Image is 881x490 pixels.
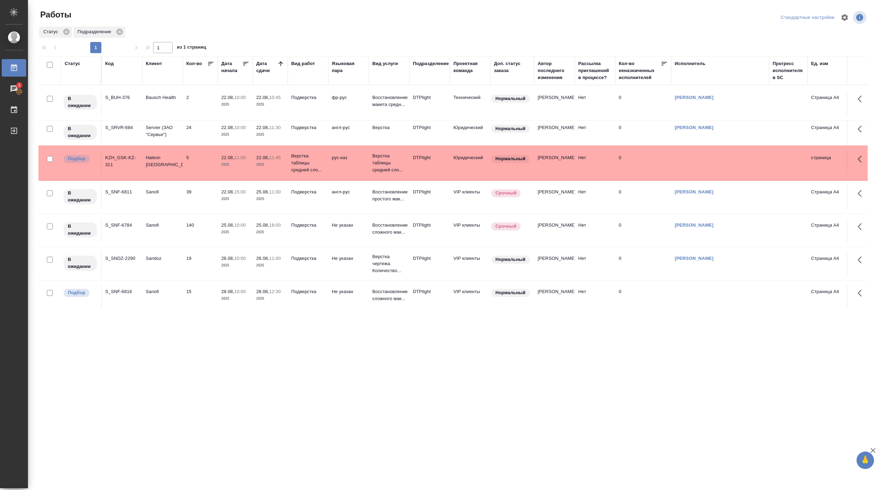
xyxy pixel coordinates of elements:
[256,262,284,269] p: 2025
[291,222,325,229] p: Подверстка
[183,251,218,276] td: 19
[234,155,246,160] p: 11:00
[675,256,714,261] a: [PERSON_NAME]
[291,124,325,131] p: Подверстка
[221,262,249,269] p: 2025
[291,60,315,67] div: Вид работ
[256,131,284,138] p: 2025
[675,95,714,100] a: [PERSON_NAME]
[256,229,284,236] p: 2025
[575,218,615,243] td: Нет
[808,185,848,210] td: Страница А4
[495,256,525,263] p: Нормальный
[853,151,870,168] button: Здесь прячутся важные кнопки
[495,223,516,230] p: Срочный
[146,124,179,138] p: Servier (ЗАО "Сервье")
[615,251,671,276] td: 0
[234,125,246,130] p: 10:00
[675,222,714,228] a: [PERSON_NAME]
[291,152,325,173] p: Верстка таблицы средней сло...
[450,218,490,243] td: VIP клиенты
[409,151,450,175] td: DTPlight
[450,121,490,145] td: Юридический
[221,60,242,74] div: Дата начала
[256,161,284,168] p: 2025
[450,151,490,175] td: Юридический
[619,60,661,81] div: Кол-во неназначенных исполнителей
[234,222,246,228] p: 10:00
[857,452,874,469] button: 🙏
[615,91,671,115] td: 0
[808,91,848,115] td: Страница А4
[450,91,490,115] td: Технический
[534,251,575,276] td: [PERSON_NAME]
[105,189,139,196] div: S_SNF-6811
[269,289,281,294] p: 12:30
[105,60,114,67] div: Код
[73,27,125,38] div: Подразделение
[808,251,848,276] td: Страница А4
[221,125,234,130] p: 22.08,
[811,60,828,67] div: Ед. изм
[808,218,848,243] td: Страница А4
[14,82,24,89] span: 3
[575,285,615,309] td: Нет
[291,288,325,295] p: Подверстка
[328,218,369,243] td: Не указан
[146,189,179,196] p: Sanofi
[269,155,281,160] p: 11:45
[372,222,406,236] p: Восстановление сложного мак...
[105,288,139,295] div: S_SNF-6816
[256,189,269,194] p: 25.08,
[221,196,249,203] p: 2025
[409,285,450,309] td: DTPlight
[853,285,870,301] button: Здесь прячутся важные кнопки
[291,189,325,196] p: Подверстка
[534,91,575,115] td: [PERSON_NAME]
[221,189,234,194] p: 22.08,
[853,218,870,235] button: Здесь прячутся важные кнопки
[221,289,234,294] p: 28.08,
[808,121,848,145] td: Страница А4
[183,185,218,210] td: 39
[68,155,85,162] p: Подбор
[68,190,93,204] p: В ожидании
[808,285,848,309] td: Страница А4
[853,11,868,24] span: Посмотреть информацию
[63,255,98,271] div: Исполнитель назначен, приступать к работе пока рано
[675,60,705,67] div: Исполнитель
[372,288,406,302] p: Восстановление сложного мак...
[256,256,269,261] p: 26.08,
[450,185,490,210] td: VIP клиенты
[495,190,516,197] p: Срочный
[63,94,98,111] div: Исполнитель назначен, приступать к работе пока рано
[413,60,449,67] div: Подразделение
[538,60,571,81] div: Автор последнего изменения
[575,251,615,276] td: Нет
[68,256,93,270] p: В ожидании
[859,453,871,468] span: 🙏
[68,95,93,109] p: В ожидании
[409,218,450,243] td: DTPlight
[105,94,139,101] div: S_BUH-376
[221,295,249,302] p: 2025
[328,91,369,115] td: фр-рус
[575,91,615,115] td: Нет
[65,60,80,67] div: Статус
[494,60,531,74] div: Доп. статус заказа
[221,155,234,160] p: 22.08,
[372,253,406,274] p: Верстка чертежа. Количество...
[146,94,179,101] p: Bausch Health
[221,101,249,108] p: 2025
[575,185,615,210] td: Нет
[105,222,139,229] div: S_SNF-6784
[615,121,671,145] td: 0
[450,285,490,309] td: VIP клиенты
[409,251,450,276] td: DTPlight
[256,95,269,100] p: 22.08,
[105,255,139,262] div: S_SNDZ-2290
[63,124,98,141] div: Исполнитель назначен, приступать к работе пока рано
[183,151,218,175] td: 5
[256,289,269,294] p: 28.08,
[453,60,487,74] div: Проектная команда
